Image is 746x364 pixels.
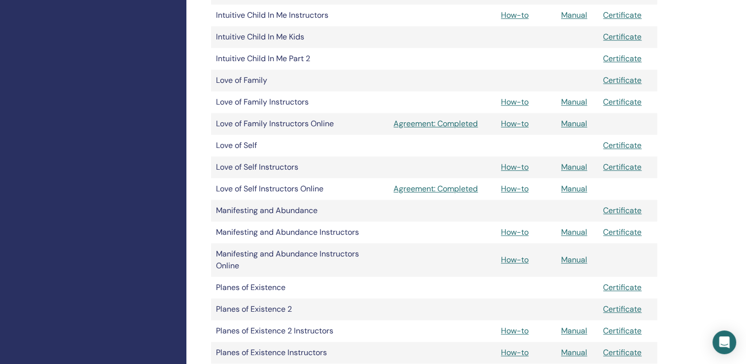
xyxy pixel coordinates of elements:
[211,70,389,91] td: Love of Family
[561,10,587,20] a: Manual
[501,347,529,358] a: How-to
[501,227,529,237] a: How-to
[603,75,641,85] a: Certificate
[211,221,389,243] td: Manifesting and Abundance Instructors
[603,347,641,358] a: Certificate
[561,227,587,237] a: Manual
[603,140,641,150] a: Certificate
[603,304,641,314] a: Certificate
[211,48,389,70] td: Intuitive Child In Me Part 2
[211,277,389,298] td: Planes of Existence
[561,326,587,336] a: Manual
[211,135,389,156] td: Love of Self
[501,255,529,265] a: How-to
[561,347,587,358] a: Manual
[603,282,641,292] a: Certificate
[501,183,529,194] a: How-to
[603,227,641,237] a: Certificate
[561,255,587,265] a: Manual
[561,97,587,107] a: Manual
[211,243,389,277] td: Manifesting and Abundance Instructors Online
[211,342,389,364] td: Planes of Existence Instructors
[501,10,529,20] a: How-to
[603,205,641,216] a: Certificate
[712,330,736,354] div: Open Intercom Messenger
[211,320,389,342] td: Planes of Existence 2 Instructors
[501,97,529,107] a: How-to
[393,183,491,195] a: Agreement: Completed
[561,183,587,194] a: Manual
[211,113,389,135] td: Love of Family Instructors Online
[211,200,389,221] td: Manifesting and Abundance
[603,53,641,64] a: Certificate
[211,178,389,200] td: Love of Self Instructors Online
[211,298,389,320] td: Planes of Existence 2
[501,162,529,172] a: How-to
[561,118,587,129] a: Manual
[603,10,641,20] a: Certificate
[603,162,641,172] a: Certificate
[393,118,491,130] a: Agreement: Completed
[501,326,529,336] a: How-to
[211,26,389,48] td: Intuitive Child In Me Kids
[561,162,587,172] a: Manual
[211,156,389,178] td: Love of Self Instructors
[211,91,389,113] td: Love of Family Instructors
[603,97,641,107] a: Certificate
[501,118,529,129] a: How-to
[603,326,641,336] a: Certificate
[211,4,389,26] td: Intuitive Child In Me Instructors
[603,32,641,42] a: Certificate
